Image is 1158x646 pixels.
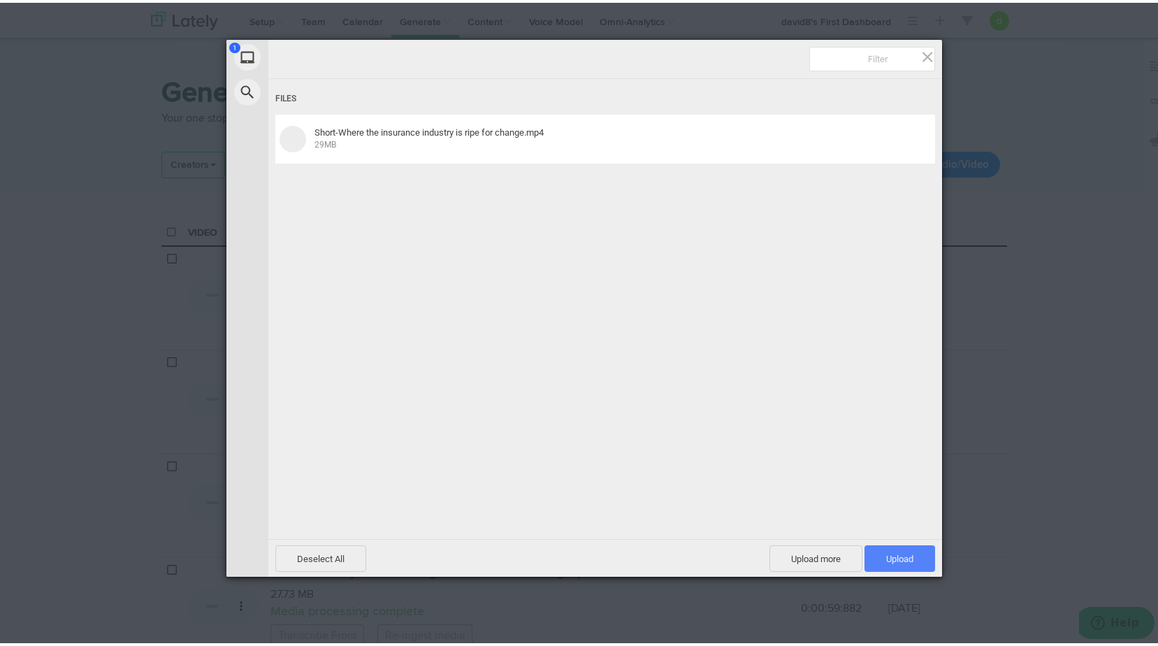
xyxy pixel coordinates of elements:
span: 1 [229,40,240,50]
div: My Device [226,37,394,72]
div: Web Search [226,72,394,107]
span: Upload more [769,543,862,569]
span: 29MB [314,137,336,147]
div: Files [275,83,935,109]
span: Upload [886,551,913,561]
div: Short-Where the insurance industry is ripe for change.mp4 [310,124,917,148]
span: Help [31,10,60,22]
span: Short-Where the insurance industry is ripe for change.mp4 [314,124,544,135]
span: Click here or hit ESC to close picker [920,46,935,62]
span: Deselect All [275,543,366,569]
span: Upload [864,543,935,569]
input: Filter [809,44,935,69]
